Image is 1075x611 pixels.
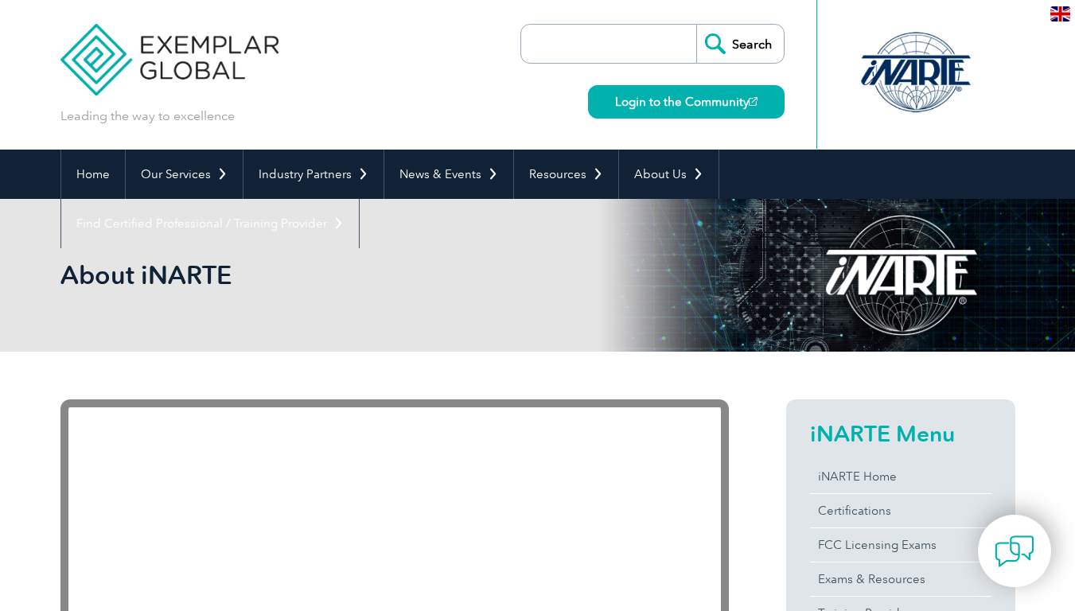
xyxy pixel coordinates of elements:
input: Search [696,25,784,63]
a: Certifications [810,494,991,527]
img: contact-chat.png [995,531,1034,571]
a: Industry Partners [243,150,384,199]
a: FCC Licensing Exams [810,528,991,562]
a: Login to the Community [588,85,785,119]
img: en [1050,6,1070,21]
h2: iNARTE Menu [810,421,991,446]
a: Home [61,150,125,199]
a: About Us [619,150,719,199]
p: Leading the way to excellence [60,107,235,125]
a: Exams & Resources [810,562,991,596]
a: News & Events [384,150,513,199]
a: Find Certified Professional / Training Provider [61,199,359,248]
a: iNARTE Home [810,460,991,493]
a: Resources [514,150,618,199]
a: Our Services [126,150,243,199]
img: open_square.png [749,97,758,106]
h2: About iNARTE [60,263,729,288]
